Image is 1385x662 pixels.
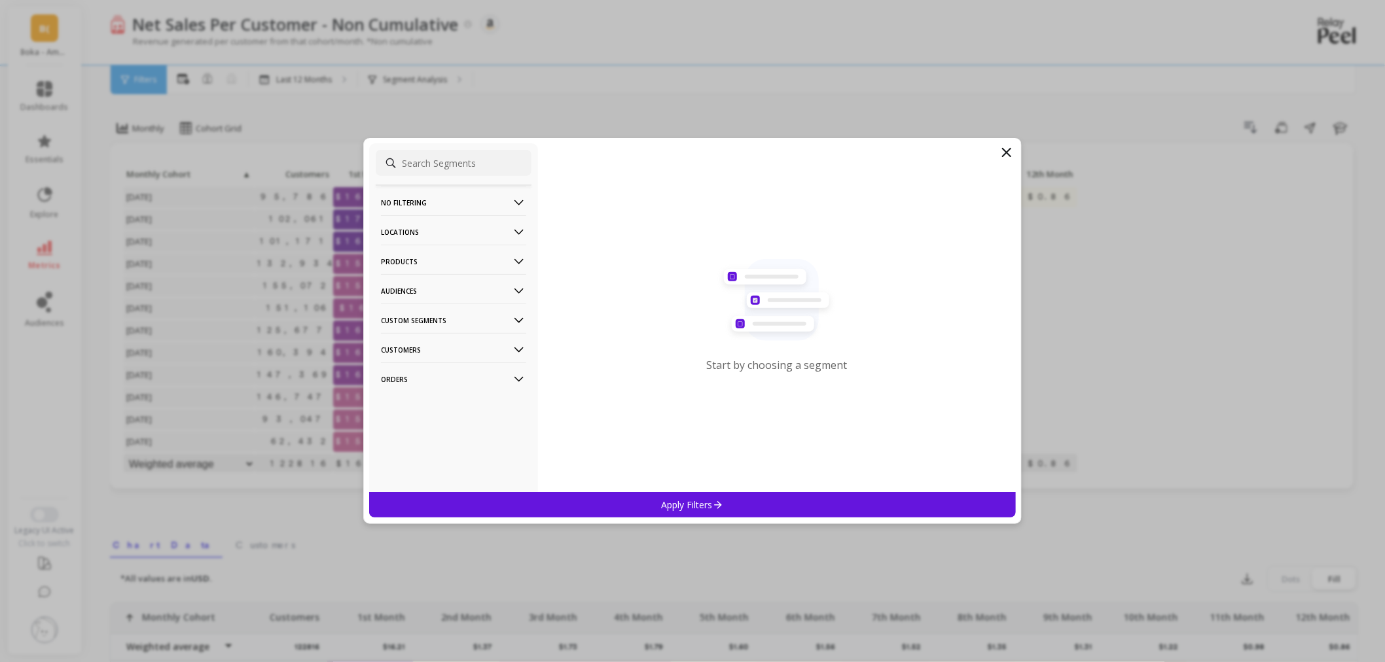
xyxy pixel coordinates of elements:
[381,245,526,278] p: Products
[376,150,531,176] input: Search Segments
[381,362,526,396] p: Orders
[381,186,526,219] p: No filtering
[381,274,526,307] p: Audiences
[381,304,526,337] p: Custom Segments
[707,358,848,372] p: Start by choosing a segment
[381,215,526,249] p: Locations
[662,498,724,511] p: Apply Filters
[381,333,526,366] p: Customers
